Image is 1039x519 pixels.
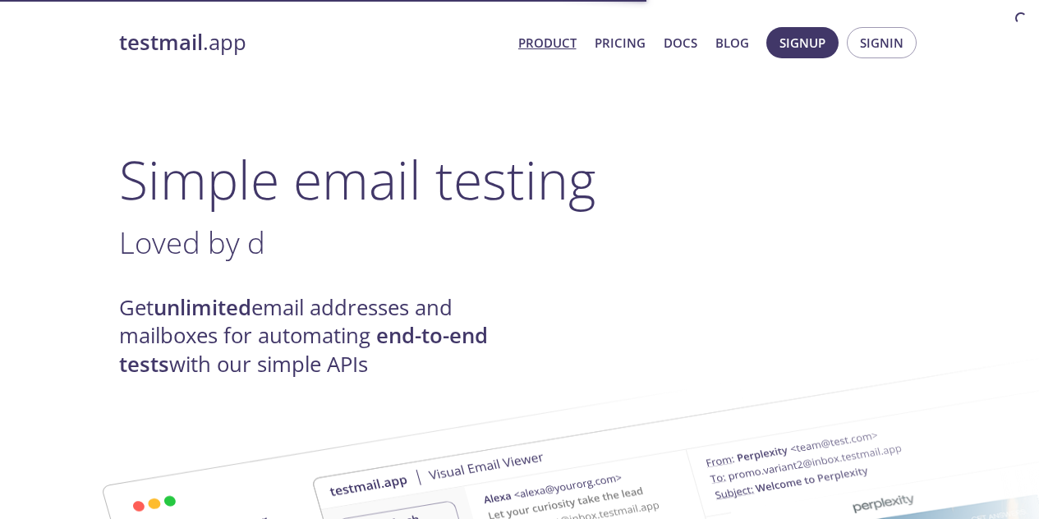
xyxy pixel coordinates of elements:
a: Docs [664,32,697,53]
a: Product [518,32,577,53]
span: Signin [860,32,903,53]
a: testmail.app [119,29,505,57]
button: Signin [847,27,917,58]
h4: Get email addresses and mailboxes for automating with our simple APIs [119,294,520,379]
a: Pricing [595,32,646,53]
button: Signup [766,27,839,58]
span: Loved by d [119,222,265,263]
h1: Simple email testing [119,148,921,211]
strong: unlimited [154,293,251,322]
strong: end-to-end tests [119,321,488,378]
strong: testmail [119,28,203,57]
span: Signup [779,32,825,53]
a: Blog [715,32,749,53]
